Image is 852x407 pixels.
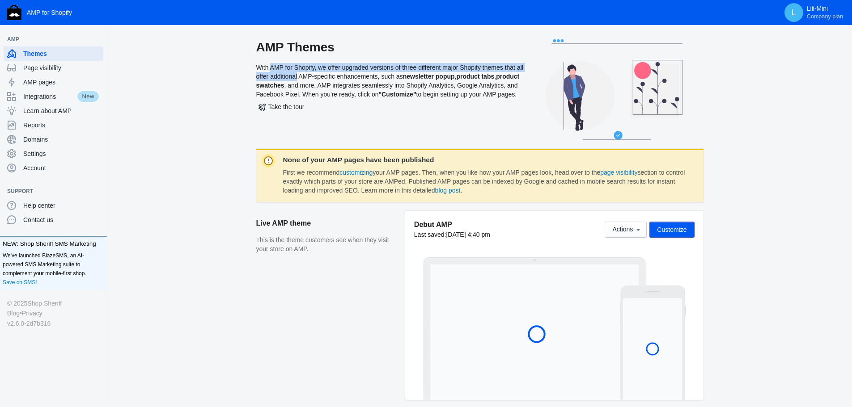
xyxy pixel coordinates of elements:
[435,187,461,194] a: blog post
[4,75,103,89] a: AMP pages
[7,35,91,44] span: AMP
[4,161,103,175] a: Account
[789,8,798,17] span: L
[4,61,103,75] a: Page visibility
[283,168,687,195] dd: First we recommend your AMP pages. Then, when you like how your AMP pages look, head over to the ...
[339,169,373,176] a: customizing
[34,53,80,59] div: Domain Overview
[605,222,647,238] button: Actions
[25,14,44,21] div: v 4.0.25
[23,201,100,210] span: Help center
[7,5,21,20] img: Shop Sheriff Logo
[283,156,687,164] dt: None of your AMP pages have been published
[91,38,105,41] button: Add a sales channel
[4,89,103,104] a: IntegrationsNew
[657,226,687,233] span: Customize
[3,278,37,287] a: Save on SMS!
[4,104,103,118] a: Learn about AMP
[649,222,694,238] button: Customize
[612,226,633,233] span: Actions
[620,285,686,400] img: Mobile frame
[7,308,20,318] a: Blog
[4,132,103,147] a: Domains
[256,99,307,115] button: Take the tour
[4,213,103,227] a: Contact us
[256,236,396,253] p: This is the theme customers see when they visit your store on AMP.
[23,78,100,87] span: AMP pages
[23,23,98,30] div: Domain: [DOMAIN_NAME]
[414,230,490,239] div: Last saved:
[23,149,100,158] span: Settings
[7,298,100,308] div: © 2025
[403,73,455,80] b: newsletter popup
[27,9,72,16] span: AMP for Shopify
[7,319,100,328] div: v2.6.0-2d7b316
[414,220,490,229] h5: Debut AMP
[22,308,42,318] a: Privacy
[23,215,100,224] span: Contact us
[76,90,100,103] span: New
[27,298,62,308] a: Shop Sheriff
[24,52,31,59] img: tab_domain_overview_orange.svg
[807,5,843,20] p: Lili-Mini
[23,106,100,115] span: Learn about AMP
[23,164,100,172] span: Account
[99,53,151,59] div: Keywords by Traffic
[600,169,637,176] a: page visibility
[23,92,76,101] span: Integrations
[256,39,525,55] h2: AMP Themes
[4,46,103,61] a: Themes
[7,187,91,196] span: Support
[91,189,105,193] button: Add a sales channel
[807,362,841,396] iframe: Drift Widget Chat Controller
[7,308,100,318] div: •
[423,257,646,400] img: Laptop frame
[23,49,100,58] span: Themes
[456,73,494,80] b: product tabs
[256,211,396,236] h2: Live AMP theme
[256,39,525,149] div: With AMP for Shopify, we offer upgraded versions of three different major Shopify themes that all...
[807,13,843,20] span: Company plan
[4,118,103,132] a: Reports
[378,91,416,98] b: "Customize"
[446,231,490,238] span: [DATE] 4:40 pm
[14,14,21,21] img: logo_orange.svg
[89,52,96,59] img: tab_keywords_by_traffic_grey.svg
[23,121,100,130] span: Reports
[4,147,103,161] a: Settings
[23,63,100,72] span: Page visibility
[23,135,100,144] span: Domains
[14,23,21,30] img: website_grey.svg
[259,103,305,110] span: Take the tour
